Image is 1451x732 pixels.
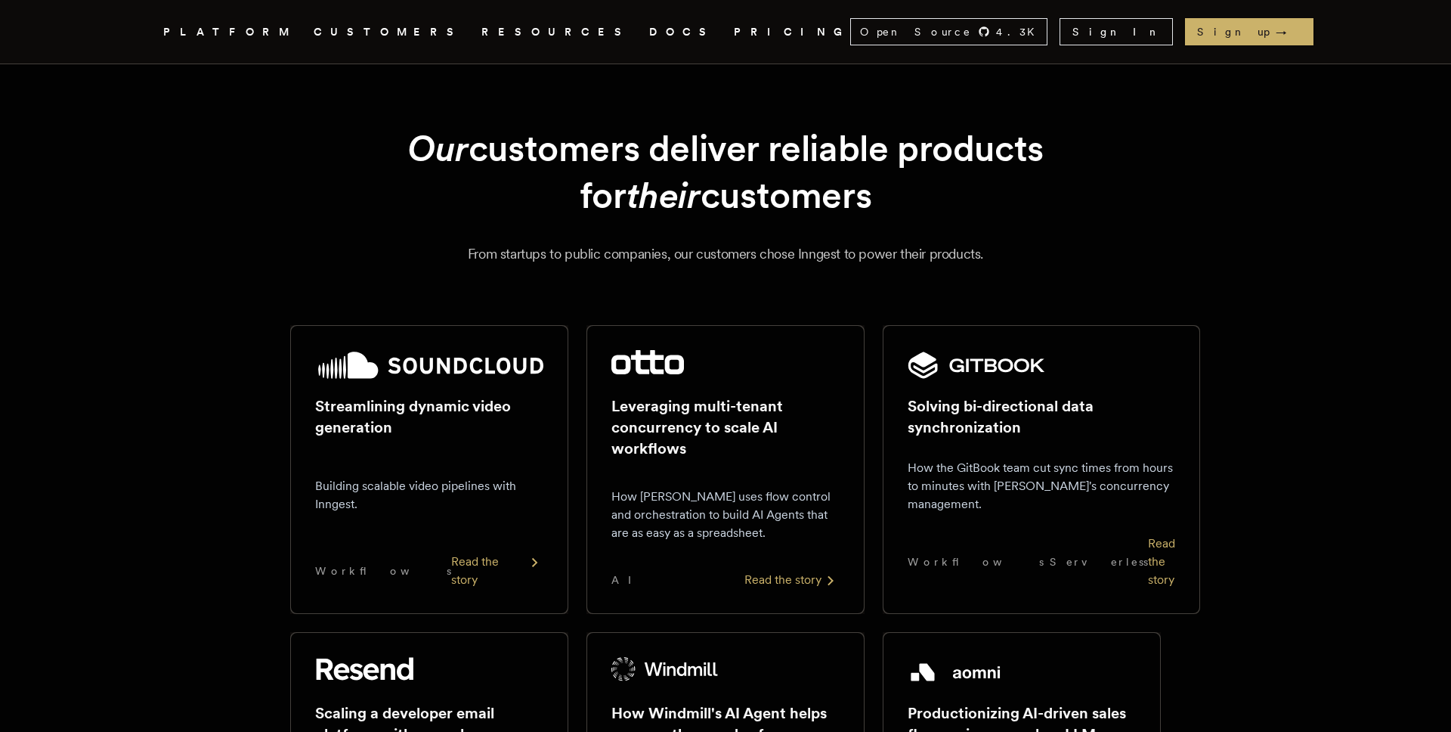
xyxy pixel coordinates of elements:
[315,657,413,681] img: Resend
[181,243,1270,265] p: From startups to public companies, our customers chose Inngest to power their products.
[315,477,543,513] p: Building scalable video pipelines with Inngest.
[611,572,645,588] span: AI
[908,554,1044,569] span: Workflows
[611,395,840,459] h2: Leveraging multi-tenant concurrency to scale AI workflows
[326,125,1125,219] h1: customers deliver reliable products for customers
[996,24,1044,39] span: 4.3 K
[908,350,1045,380] img: GitBook
[407,126,469,170] em: Our
[883,325,1161,614] a: GitBook logoSolving bi-directional data synchronizationHow the GitBook team cut sync times from h...
[481,23,631,42] button: RESOURCES
[744,571,840,589] div: Read the story
[908,395,1175,438] h2: Solving bi-directional data synchronization
[1060,18,1173,45] a: Sign In
[315,350,543,380] img: SoundCloud
[314,23,463,42] a: CUSTOMERS
[611,350,684,374] img: Otto
[649,23,716,42] a: DOCS
[860,24,972,39] span: Open Source
[908,459,1175,513] p: How the GitBook team cut sync times from hours to minutes with [PERSON_NAME]'s concurrency manage...
[586,325,865,614] a: Otto logoLeveraging multi-tenant concurrency to scale AI workflowsHow [PERSON_NAME] uses flow con...
[1185,18,1313,45] a: Sign up
[611,488,840,542] p: How [PERSON_NAME] uses flow control and orchestration to build AI Agents that are as easy as a sp...
[163,23,295,42] button: PLATFORM
[1050,554,1148,569] span: Serverless
[315,563,451,578] span: Workflows
[451,553,543,589] div: Read the story
[1276,24,1301,39] span: →
[626,173,701,217] em: their
[908,657,1004,687] img: Aomni
[315,395,543,438] h2: Streamlining dynamic video generation
[290,325,568,614] a: SoundCloud logoStreamlining dynamic video generationBuilding scalable video pipelines with Innges...
[1148,535,1175,589] div: Read the story
[611,657,719,681] img: Windmill
[734,23,850,42] a: PRICING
